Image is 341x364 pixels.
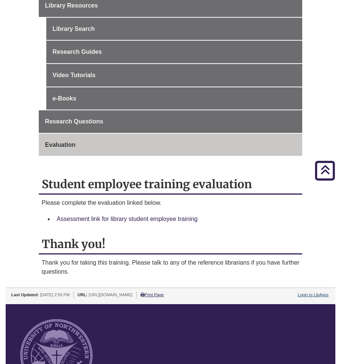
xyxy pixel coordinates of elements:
a: Evaluation [39,134,303,156]
a: Back to Top [311,165,339,175]
h2: Student employee training evaluation [39,175,303,195]
a: Research Questions [39,110,303,133]
a: Login to LibApps [298,292,329,297]
a: Print Page [140,292,164,297]
span: [URL][DOMAIN_NAME] [89,292,132,297]
span: Library Resources [45,2,98,9]
span: Last Updated: [11,292,39,297]
a: Research Guides [46,41,303,63]
span: URL: [78,292,87,297]
span: Research Questions [45,118,104,125]
a: Video Tutorials [46,64,303,87]
p: Please complete the evaluation linked below. [42,198,300,207]
h2: Thank you! [39,235,303,254]
span: Evaluation [45,142,76,148]
i: Print Page [140,293,145,297]
p: Thank you for taking this training. Please talk to any of the reference librarians if you have fu... [42,258,300,276]
a: Library Search [46,18,303,40]
a: Assessment link for library student employee training [57,216,198,222]
a: e-Books [46,87,303,110]
span: [DATE] 2:56 PM [40,292,70,297]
